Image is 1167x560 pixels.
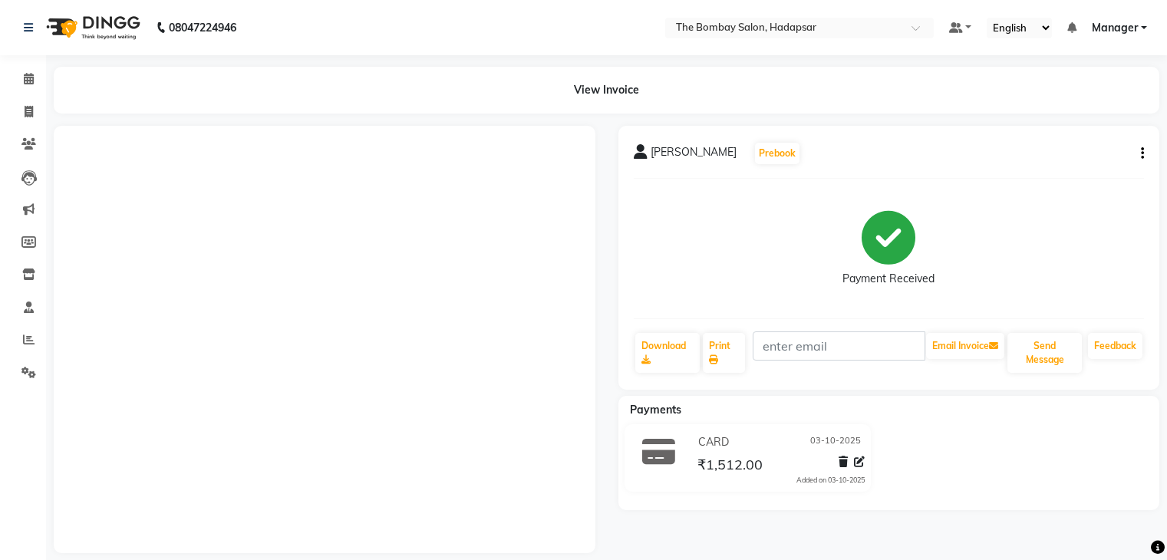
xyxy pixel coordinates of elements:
[630,403,681,417] span: Payments
[755,143,799,164] button: Prebook
[1088,333,1142,359] a: Feedback
[842,271,935,287] div: Payment Received
[1092,20,1138,36] span: Manager
[635,333,701,373] a: Download
[169,6,236,49] b: 08047224946
[698,434,729,450] span: CARD
[926,333,1004,359] button: Email Invoice
[810,434,861,450] span: 03-10-2025
[54,67,1159,114] div: View Invoice
[697,456,763,477] span: ₹1,512.00
[703,333,745,373] a: Print
[796,475,865,486] div: Added on 03-10-2025
[39,6,144,49] img: logo
[651,144,737,166] span: [PERSON_NAME]
[753,331,925,361] input: enter email
[1007,333,1082,373] button: Send Message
